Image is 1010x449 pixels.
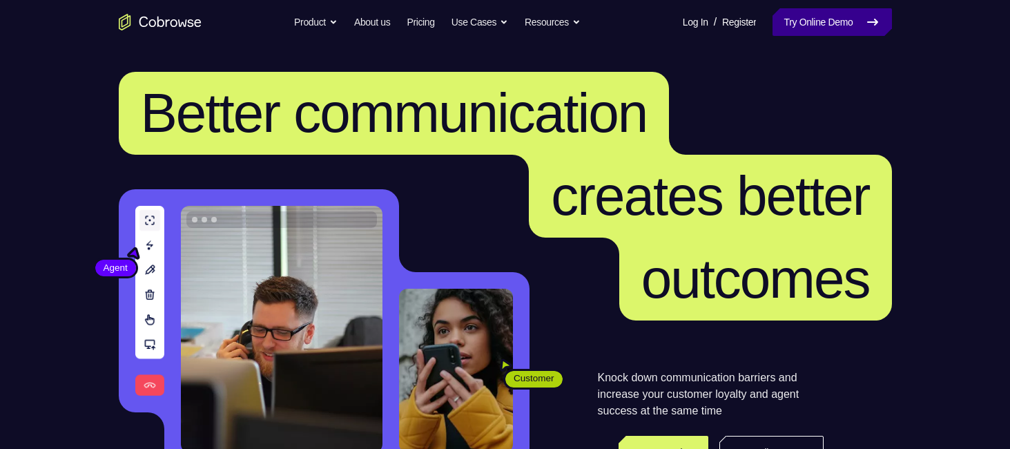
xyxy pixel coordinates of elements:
button: Use Cases [451,8,508,36]
a: Register [722,8,756,36]
a: Pricing [407,8,434,36]
a: Log In [683,8,708,36]
a: Go to the home page [119,14,202,30]
button: Product [294,8,338,36]
a: Try Online Demo [773,8,891,36]
a: About us [354,8,390,36]
span: / [714,14,717,30]
span: creates better [551,165,869,227]
span: Better communication [141,82,648,144]
p: Knock down communication barriers and increase your customer loyalty and agent success at the sam... [598,370,824,419]
button: Resources [525,8,581,36]
span: outcomes [641,248,870,309]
